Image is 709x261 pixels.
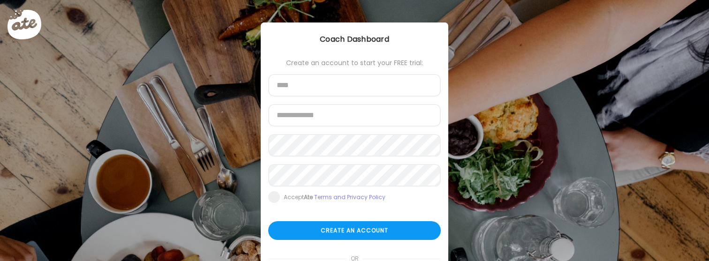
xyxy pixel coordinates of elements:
[304,193,313,201] b: Ate
[268,59,441,67] div: Create an account to start your FREE trial:
[284,194,385,201] div: Accept
[261,34,448,45] div: Coach Dashboard
[268,221,441,240] div: Create an account
[314,193,385,201] a: Terms and Privacy Policy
